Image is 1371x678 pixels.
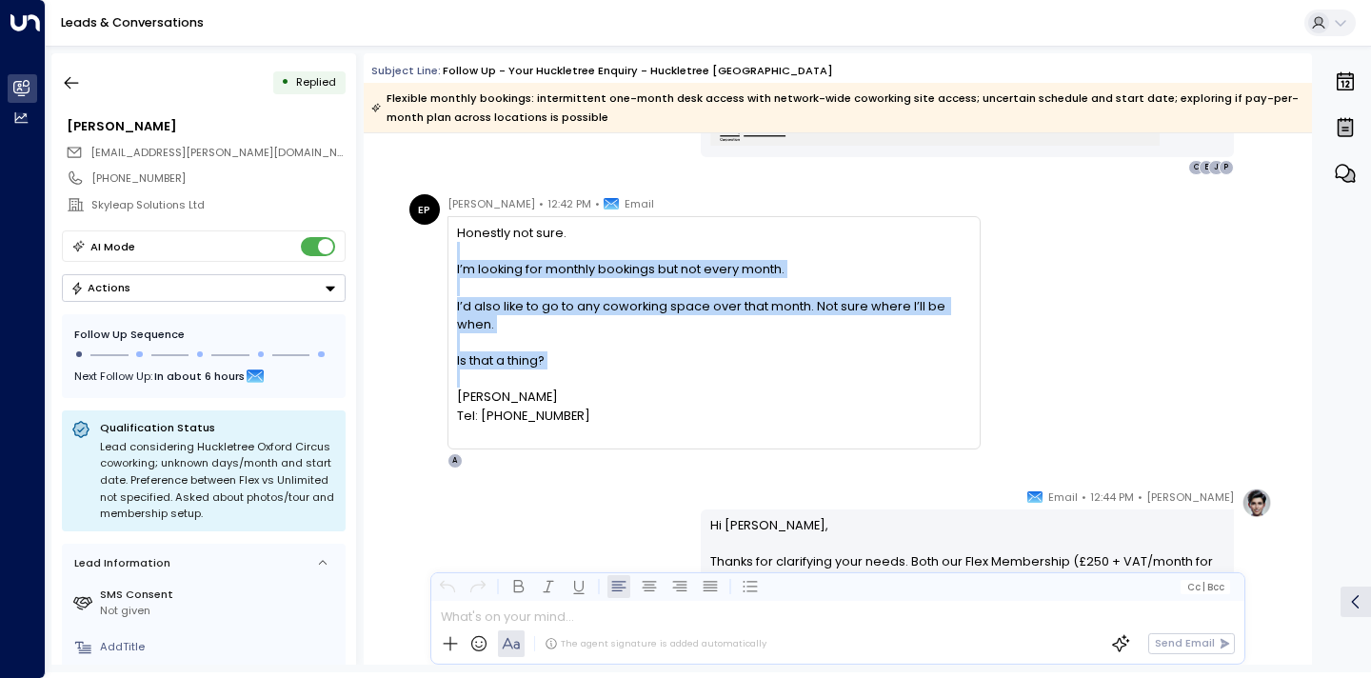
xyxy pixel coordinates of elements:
[1048,488,1078,507] span: Email
[100,439,336,523] div: Lead considering Huckletree Oxford Circus coworking; unknown days/month and start date. Preferenc...
[1208,160,1223,175] div: J
[90,145,346,161] span: panagi@evangelo.co.uk
[69,555,170,571] div: Lead Information
[100,587,339,603] label: SMS Consent
[1138,488,1142,507] span: •
[1146,488,1234,507] span: [PERSON_NAME]
[1202,582,1205,592] span: |
[62,274,346,302] div: Button group with a nested menu
[61,14,204,30] a: Leads & Conversations
[547,194,591,213] span: 12:42 PM
[154,366,245,387] span: In about 6 hours
[371,89,1302,127] div: Flexible monthly bookings: intermittent one-month desk access with network-wide coworking site ac...
[467,575,489,598] button: Redo
[539,194,544,213] span: •
[436,575,459,598] button: Undo
[457,260,970,278] div: I’m looking for monthly bookings but not every month.
[1181,580,1230,594] button: Cc|Bcc
[1082,488,1086,507] span: •
[100,420,336,435] p: Qualification Status
[91,197,345,213] div: Skyleap Solutions Ltd
[545,637,766,650] div: The agent signature is added automatically
[1219,160,1234,175] div: P
[409,194,440,225] div: EP
[281,69,289,96] div: •
[457,388,970,406] div: [PERSON_NAME]
[595,194,600,213] span: •
[625,194,654,213] span: Email
[74,366,333,387] div: Next Follow Up:
[67,117,345,135] div: [PERSON_NAME]
[457,297,970,333] div: I’d also like to go to any coworking space over that month. Not sure where I’ll be when.
[1187,582,1224,592] span: Cc Bcc
[70,281,130,294] div: Actions
[1242,488,1272,518] img: profile-logo.png
[1188,160,1203,175] div: C
[100,603,339,619] div: Not given
[74,327,333,343] div: Follow Up Sequence
[100,639,339,655] div: AddTitle
[91,170,345,187] div: [PHONE_NUMBER]
[62,274,346,302] button: Actions
[371,63,441,78] span: Subject Line:
[457,407,970,425] div: Tel: [PHONE_NUMBER]
[447,453,463,469] div: A
[457,224,970,443] div: Honestly not sure.
[296,74,336,90] span: Replied
[447,194,535,213] span: [PERSON_NAME]
[443,63,833,79] div: Follow up - Your Huckletree Enquiry - Huckletree [GEOGRAPHIC_DATA]
[90,237,135,256] div: AI Mode
[1090,488,1134,507] span: 12:44 PM
[457,351,970,369] div: Is that a thing?
[90,145,364,160] span: [EMAIL_ADDRESS][PERSON_NAME][DOMAIN_NAME]
[1199,160,1214,175] div: E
